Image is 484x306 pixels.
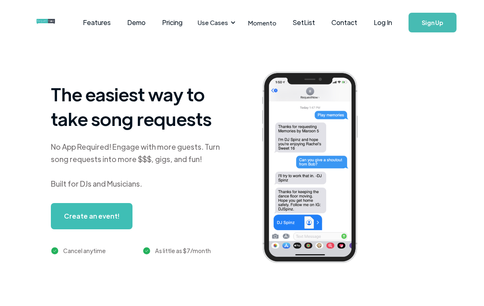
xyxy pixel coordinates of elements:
[51,203,132,229] a: Create an event!
[253,66,378,271] img: iphone screenshot
[51,247,58,254] img: green checkmark
[119,10,154,35] a: Demo
[63,246,106,256] div: Cancel anytime
[51,141,231,190] div: No App Required! Engage with more guests. Turn song requests into more $$$, gigs, and fun! Built ...
[198,18,228,27] div: Use Cases
[323,10,365,35] a: Contact
[143,247,150,254] img: green checkmark
[285,10,323,35] a: SetList
[51,82,231,131] h1: The easiest way to take song requests
[37,14,54,31] a: home
[37,19,71,25] img: requestnow logo
[365,8,400,37] a: Log In
[409,13,457,32] a: Sign Up
[193,10,238,35] div: Use Cases
[154,10,191,35] a: Pricing
[240,11,285,35] a: Momento
[155,246,211,256] div: As little as $7/month
[75,10,119,35] a: Features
